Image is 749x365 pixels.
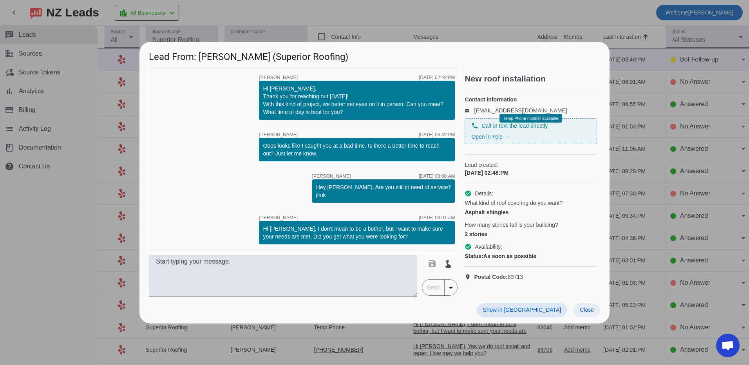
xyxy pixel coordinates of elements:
[259,132,298,137] span: [PERSON_NAME]
[477,303,567,317] button: Show in [GEOGRAPHIC_DATA]
[465,274,474,280] mat-icon: location_on
[574,303,600,317] button: Close
[419,132,455,137] div: [DATE] 03:49:PM
[139,42,610,68] h1: Lead From: [PERSON_NAME] (Superior Roofing)
[312,174,351,179] span: [PERSON_NAME]
[503,116,558,121] span: Temp Phone number available
[465,221,558,229] span: How many stories tall is your building?
[483,307,561,313] span: Show in [GEOGRAPHIC_DATA]
[465,243,472,250] mat-icon: check_circle
[465,253,483,259] strong: Status:
[465,190,472,197] mat-icon: check_circle
[419,75,455,80] div: [DATE] 02:48:PM
[263,225,451,240] div: Hi [PERSON_NAME], I don't mean to be a bother, but I want to make sure your needs are met. Did yo...
[471,134,509,140] a: Open in Yelp →
[474,273,523,281] span: 83713
[446,283,456,293] mat-icon: arrow_drop_down
[580,307,594,313] span: Close
[475,190,493,197] span: Details:
[259,215,298,220] span: [PERSON_NAME]
[443,259,452,268] mat-icon: touch_app
[465,199,563,207] span: What kind of roof covering do you want?
[316,183,451,199] div: Hey [PERSON_NAME], Are you still in need of service? jlmk​
[419,174,455,179] div: [DATE] 08:00:AM
[465,108,474,112] mat-icon: email
[419,215,455,220] div: [DATE] 08:01:AM
[263,85,451,116] div: Hi [PERSON_NAME], Thank you for reaching out [DATE]! With this kind of project, we better set eye...
[474,107,567,114] a: [EMAIL_ADDRESS][DOMAIN_NAME]
[259,75,298,80] span: [PERSON_NAME]
[465,161,597,169] span: Lead created:
[465,96,597,103] h4: Contact information
[474,274,508,280] strong: Postal Code:
[481,122,548,130] span: Call or text the lead directly
[465,75,600,83] h2: New roof installation
[471,122,478,129] mat-icon: phone
[716,334,740,357] div: Open chat
[465,230,597,238] div: 2 stories
[475,243,502,251] span: Availability:
[465,169,597,177] div: [DATE] 02:48:PM
[465,208,597,216] div: Asphalt shingles
[465,252,597,260] div: As soon as possible
[263,142,451,157] div: Oops looks like I caught you at a bad time. Is there a better time to reach out? Just let me know.​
